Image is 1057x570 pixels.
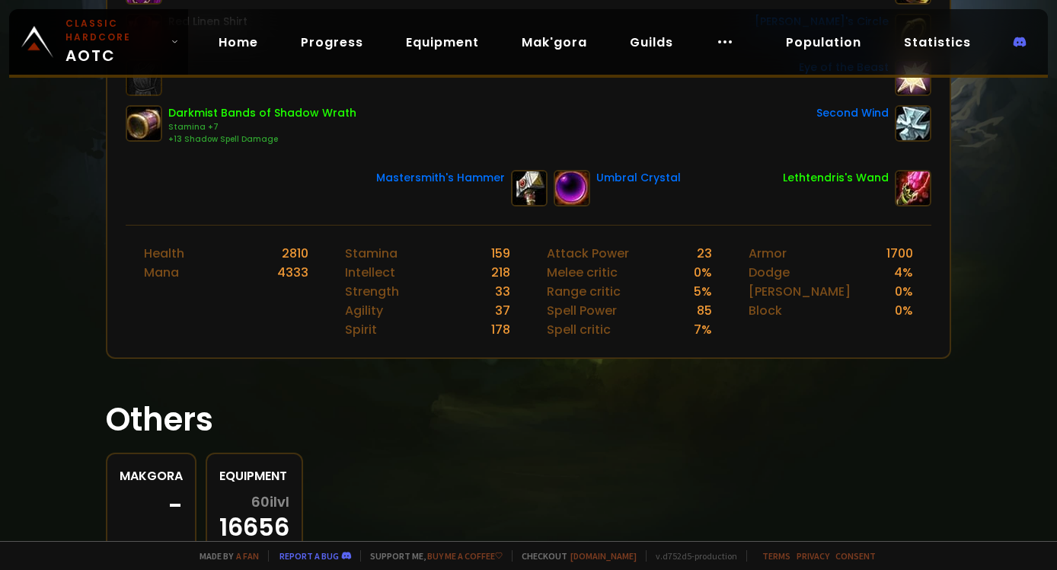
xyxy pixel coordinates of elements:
[491,263,510,282] div: 218
[345,320,377,339] div: Spirit
[697,244,712,263] div: 23
[749,282,851,301] div: [PERSON_NAME]
[168,133,356,146] div: +13 Shadow Spell Damage
[9,9,188,75] a: Classic HardcoreAOTC
[491,320,510,339] div: 178
[547,244,629,263] div: Attack Power
[236,550,259,562] a: a fan
[206,453,303,552] a: Equipment60ilvl16656
[697,301,712,320] div: 85
[65,17,164,67] span: AOTC
[168,121,356,133] div: Stamina +7
[219,466,289,485] div: Equipment
[289,27,375,58] a: Progress
[892,27,983,58] a: Statistics
[106,453,196,552] a: Makgora-
[749,263,790,282] div: Dodge
[547,301,617,320] div: Spell Power
[783,170,889,186] div: Lethtendris's Wand
[894,263,913,282] div: 4 %
[797,550,829,562] a: Privacy
[749,301,782,320] div: Block
[219,495,289,539] div: 16656
[345,263,395,282] div: Intellect
[749,244,787,263] div: Armor
[345,282,399,301] div: Strength
[144,263,179,282] div: Mana
[835,550,876,562] a: Consent
[886,244,913,263] div: 1700
[120,495,183,517] div: -
[168,105,356,121] div: Darkmist Bands of Shadow Wrath
[774,27,873,58] a: Population
[144,244,184,263] div: Health
[762,550,790,562] a: Terms
[126,105,162,142] img: item-14240
[554,170,590,207] img: item-13029
[895,301,913,320] div: 0 %
[895,170,931,207] img: item-18301
[360,550,503,562] span: Support me,
[282,244,308,263] div: 2810
[345,301,383,320] div: Agility
[547,263,618,282] div: Melee critic
[509,27,599,58] a: Mak'gora
[495,301,510,320] div: 37
[106,395,951,444] h1: Others
[596,170,681,186] div: Umbral Crystal
[512,550,637,562] span: Checkout
[694,320,712,339] div: 7 %
[190,550,259,562] span: Made by
[277,263,308,282] div: 4333
[251,495,289,510] span: 60 ilvl
[65,17,164,44] small: Classic Hardcore
[120,466,183,485] div: Makgora
[895,59,931,96] img: item-13968
[206,27,270,58] a: Home
[376,170,505,186] div: Mastersmith's Hammer
[694,263,712,282] div: 0 %
[618,27,685,58] a: Guilds
[345,244,398,263] div: Stamina
[394,27,491,58] a: Equipment
[895,105,931,142] img: item-11819
[694,282,712,301] div: 5 %
[816,105,889,121] div: Second Wind
[511,170,548,207] img: item-18048
[495,282,510,301] div: 33
[895,282,913,301] div: 0 %
[547,320,611,339] div: Spell critic
[646,550,737,562] span: v. d752d5 - production
[570,550,637,562] a: [DOMAIN_NAME]
[427,550,503,562] a: Buy me a coffee
[547,282,621,301] div: Range critic
[491,244,510,263] div: 159
[279,550,339,562] a: Report a bug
